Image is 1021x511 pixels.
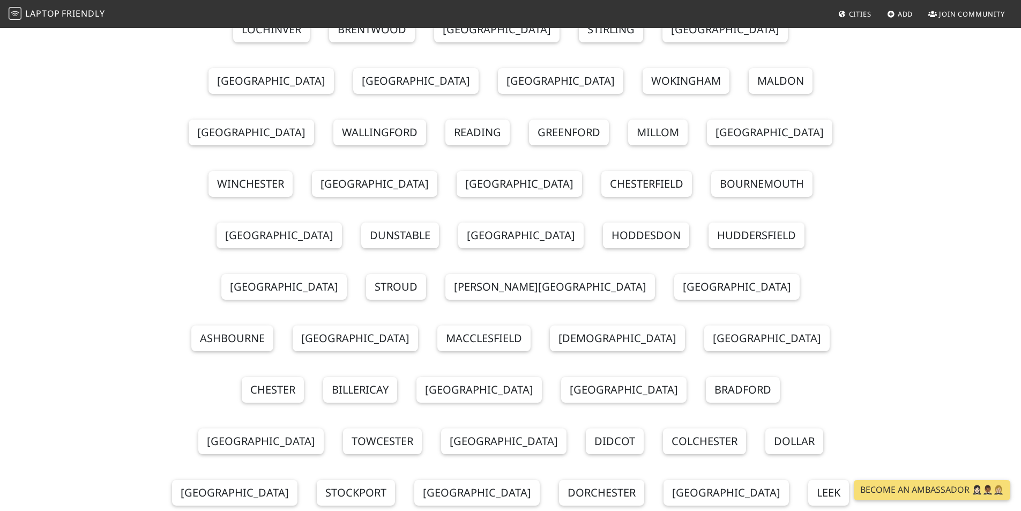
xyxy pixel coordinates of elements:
[711,171,813,197] a: Bournemouth
[674,274,800,300] a: [GEOGRAPHIC_DATA]
[353,68,479,94] a: [GEOGRAPHIC_DATA]
[437,325,531,351] a: Macclesfield
[441,428,567,454] a: [GEOGRAPHIC_DATA]
[445,120,510,145] a: Reading
[208,68,334,94] a: [GEOGRAPHIC_DATA]
[662,17,788,42] a: [GEOGRAPHIC_DATA]
[561,377,687,403] a: [GEOGRAPHIC_DATA]
[62,8,105,19] span: Friendly
[221,274,347,300] a: [GEOGRAPHIC_DATA]
[242,377,304,403] a: Chester
[172,480,297,506] a: [GEOGRAPHIC_DATA]
[9,7,21,20] img: LaptopFriendly
[208,171,293,197] a: Winchester
[434,17,560,42] a: [GEOGRAPHIC_DATA]
[329,17,415,42] a: Brentwood
[849,9,871,19] span: Cities
[883,4,918,24] a: Add
[293,325,418,351] a: [GEOGRAPHIC_DATA]
[601,171,692,197] a: Chesterfield
[189,120,314,145] a: [GEOGRAPHIC_DATA]
[217,223,342,248] a: [GEOGRAPHIC_DATA]
[414,480,540,506] a: [GEOGRAPHIC_DATA]
[343,428,422,454] a: Towcester
[643,68,729,94] a: Wokingham
[704,325,830,351] a: [GEOGRAPHIC_DATA]
[317,480,395,506] a: Stockport
[9,5,105,24] a: LaptopFriendly LaptopFriendly
[361,223,439,248] a: Dunstable
[498,68,623,94] a: [GEOGRAPHIC_DATA]
[416,377,542,403] a: [GEOGRAPHIC_DATA]
[323,377,397,403] a: Billericay
[749,68,813,94] a: Maldon
[559,480,644,506] a: Dorchester
[529,120,609,145] a: Greenford
[663,428,746,454] a: Colchester
[445,274,655,300] a: [PERSON_NAME][GEOGRAPHIC_DATA]
[457,171,582,197] a: [GEOGRAPHIC_DATA]
[664,480,789,506] a: [GEOGRAPHIC_DATA]
[550,325,685,351] a: [DEMOGRAPHIC_DATA]
[312,171,437,197] a: [GEOGRAPHIC_DATA]
[808,480,849,506] a: Leek
[924,4,1009,24] a: Join Community
[458,223,584,248] a: [GEOGRAPHIC_DATA]
[706,377,780,403] a: Bradford
[854,480,1010,500] a: Become an Ambassador 🤵🏻‍♀️🤵🏾‍♂️🤵🏼‍♀️
[834,4,876,24] a: Cities
[579,17,643,42] a: Stirling
[898,9,913,19] span: Add
[366,274,426,300] a: Stroud
[25,8,60,19] span: Laptop
[939,9,1005,19] span: Join Community
[707,120,832,145] a: [GEOGRAPHIC_DATA]
[765,428,823,454] a: Dollar
[603,223,689,248] a: Hoddesdon
[333,120,426,145] a: Wallingford
[198,428,324,454] a: [GEOGRAPHIC_DATA]
[628,120,688,145] a: Millom
[233,17,310,42] a: Lochinver
[586,428,644,454] a: Didcot
[191,325,273,351] a: Ashbourne
[709,223,804,248] a: Huddersfield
